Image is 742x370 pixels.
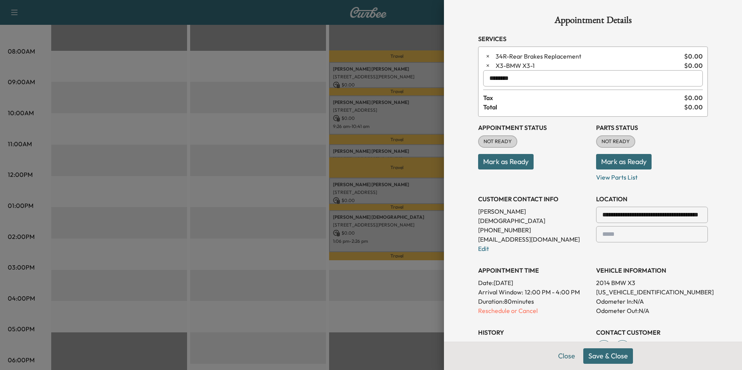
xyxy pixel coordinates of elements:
h3: Parts Status [596,123,708,132]
h3: APPOINTMENT TIME [478,266,590,275]
span: Tax [483,93,684,102]
p: [US_VEHICLE_IDENTIFICATION_NUMBER] [596,287,708,297]
span: $ 0.00 [684,52,703,61]
h3: VEHICLE INFORMATION [596,266,708,275]
span: $ 0.00 [684,102,703,112]
p: [PHONE_NUMBER] [478,225,590,235]
p: Created By : [PERSON_NAME] [478,340,590,349]
button: Mark as Ready [478,154,534,169]
p: Duration: 80 minutes [478,297,590,306]
button: Save & Close [583,348,633,364]
button: Mark as Ready [596,154,652,169]
h3: Appointment Status [478,123,590,132]
p: Arrival Window: [478,287,590,297]
p: 2014 BMW X3 [596,278,708,287]
p: Reschedule or Cancel [478,306,590,315]
p: Odometer Out: N/A [596,306,708,315]
span: NOT READY [597,138,635,145]
span: $ 0.00 [684,93,703,102]
p: Date: [DATE] [478,278,590,287]
h3: Services [478,34,708,43]
span: Total [483,102,684,112]
h3: CONTACT CUSTOMER [596,328,708,337]
span: $ 0.00 [684,61,703,70]
p: [EMAIL_ADDRESS][DOMAIN_NAME] [478,235,590,244]
span: 12:00 PM - 4:00 PM [525,287,580,297]
span: NOT READY [479,138,517,145]
h3: LOCATION [596,194,708,204]
a: Edit [478,245,489,252]
span: BMW X3-1 [496,61,681,70]
h3: History [478,328,590,337]
p: [PERSON_NAME] [DEMOGRAPHIC_DATA] [478,207,590,225]
p: View Parts List [596,169,708,182]
button: Close [553,348,580,364]
span: Rear Brakes Replacement [496,52,681,61]
h1: Appointment Details [478,16,708,28]
p: Odometer In: N/A [596,297,708,306]
h3: CUSTOMER CONTACT INFO [478,194,590,204]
